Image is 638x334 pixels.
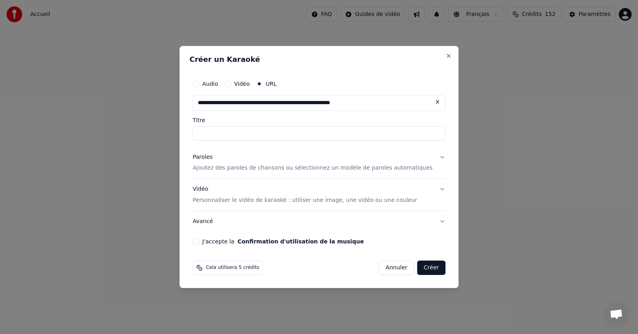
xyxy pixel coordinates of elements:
button: Avancé [193,211,445,232]
button: VidéoPersonnaliser le vidéo de karaoké : utiliser une image, une vidéo ou une couleur [193,179,445,211]
label: Titre [193,117,445,123]
p: Ajoutez des paroles de chansons ou sélectionnez un modèle de paroles automatiques [193,164,433,172]
button: ParolesAjoutez des paroles de chansons ou sélectionnez un modèle de paroles automatiques [193,147,445,179]
button: Créer [417,261,445,275]
button: J'accepte la [238,239,364,244]
h2: Créer un Karaoké [189,56,449,63]
p: Personnaliser le vidéo de karaoké : utiliser une image, une vidéo ou une couleur [193,196,417,204]
label: Audio [202,81,218,87]
span: Cela utilisera 5 crédits [206,265,259,271]
button: Annuler [379,261,414,275]
label: Vidéo [234,81,250,87]
label: J'accepte la [202,239,364,244]
div: Vidéo [193,186,417,205]
div: Paroles [193,153,213,161]
label: URL [266,81,277,87]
